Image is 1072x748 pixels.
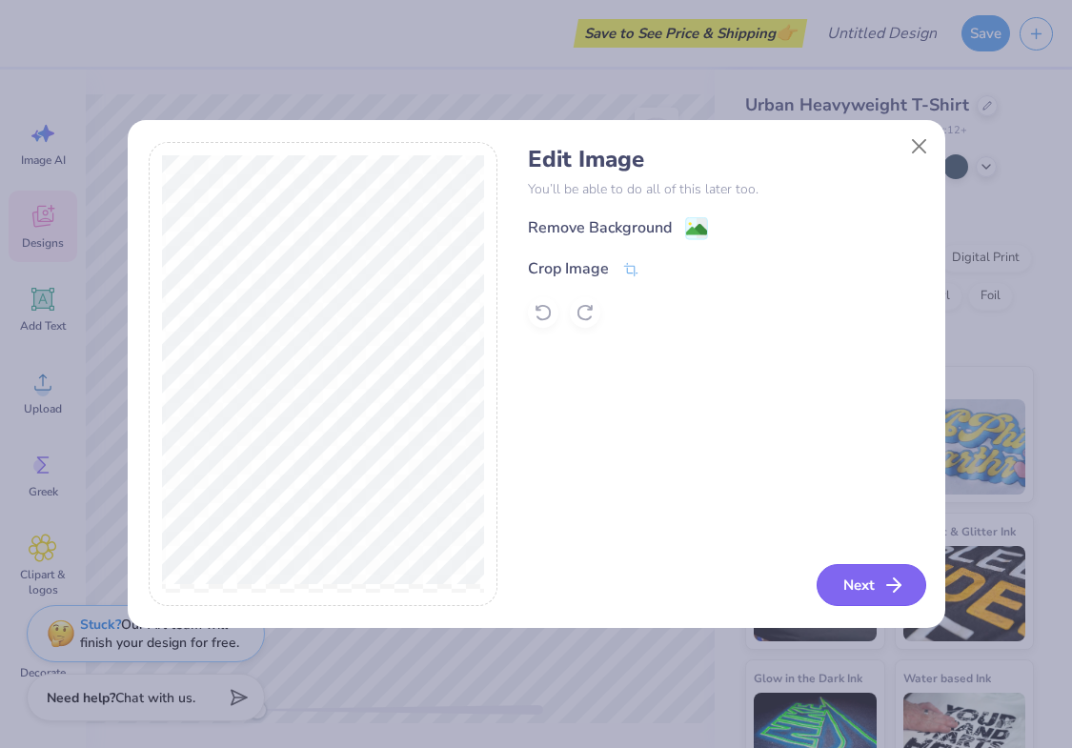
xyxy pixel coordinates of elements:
div: Remove Background [528,216,672,239]
p: You’ll be able to do all of this later too. [528,179,923,199]
button: Next [817,564,926,606]
h4: Edit Image [528,146,923,173]
div: Crop Image [528,257,609,280]
button: Close [900,129,937,165]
